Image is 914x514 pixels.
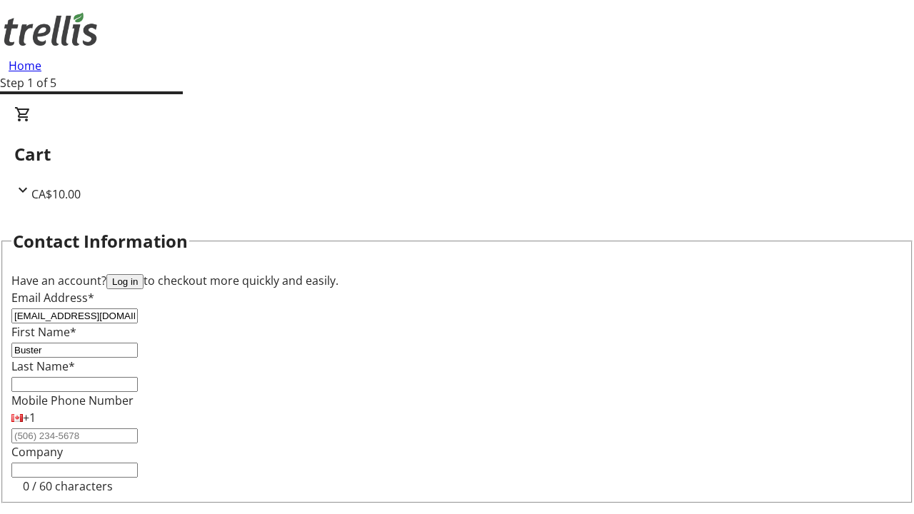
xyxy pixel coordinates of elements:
[13,228,188,254] h2: Contact Information
[23,478,113,494] tr-character-limit: 0 / 60 characters
[11,290,94,306] label: Email Address*
[11,428,138,443] input: (506) 234-5678
[11,272,903,289] div: Have an account? to checkout more quickly and easily.
[11,324,76,340] label: First Name*
[14,106,900,203] div: CartCA$10.00
[11,444,63,460] label: Company
[11,393,134,408] label: Mobile Phone Number
[11,358,75,374] label: Last Name*
[31,186,81,202] span: CA$10.00
[14,141,900,167] h2: Cart
[106,274,144,289] button: Log in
